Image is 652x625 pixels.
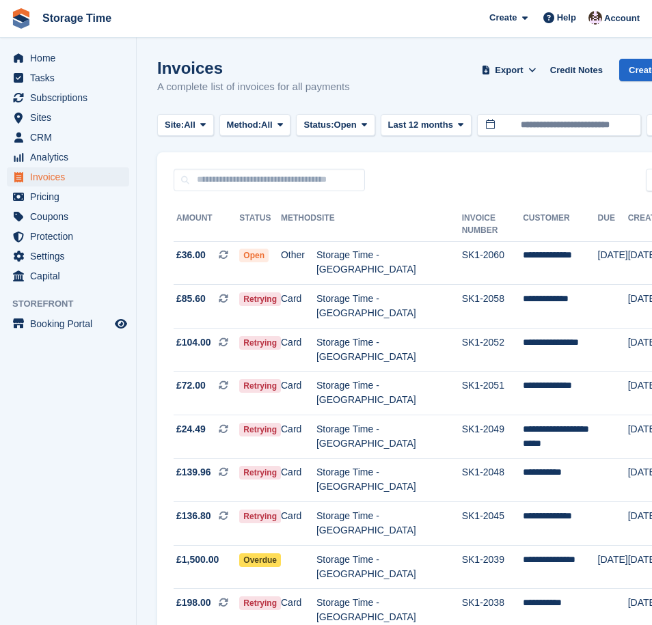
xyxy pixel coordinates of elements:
span: £136.80 [176,509,211,523]
td: SK1-2058 [462,285,524,329]
td: SK1-2060 [462,241,524,285]
span: £198.00 [176,596,211,610]
span: Create [489,11,517,25]
button: Export [479,59,539,81]
span: All [261,118,273,132]
td: Storage Time - [GEOGRAPHIC_DATA] [316,502,462,546]
span: Retrying [239,423,281,436]
span: Coupons [30,207,112,226]
td: Storage Time - [GEOGRAPHIC_DATA] [316,372,462,415]
td: Card [281,328,316,372]
span: Retrying [239,466,281,480]
span: Retrying [239,510,281,523]
span: All [184,118,195,132]
h1: Invoices [157,59,350,77]
td: Storage Time - [GEOGRAPHIC_DATA] [316,458,462,502]
th: Status [239,208,281,242]
td: Card [281,458,316,502]
span: Overdue [239,553,281,567]
a: menu [7,167,129,186]
button: Status: Open [296,114,375,137]
a: menu [7,247,129,266]
span: Capital [30,266,112,286]
span: Site: [165,118,184,132]
a: menu [7,128,129,147]
td: SK1-2048 [462,458,524,502]
span: CRM [30,128,112,147]
td: SK1-2052 [462,328,524,372]
a: menu [7,227,129,246]
a: Preview store [113,316,129,332]
span: Open [239,249,269,262]
span: Sites [30,108,112,127]
td: Other [281,241,316,285]
span: Last 12 months [388,118,453,132]
span: £36.00 [176,248,206,262]
th: Method [281,208,316,242]
td: Storage Time - [GEOGRAPHIC_DATA] [316,545,462,589]
td: Storage Time - [GEOGRAPHIC_DATA] [316,241,462,285]
span: Booking Portal [30,314,112,333]
span: Analytics [30,148,112,167]
span: Protection [30,227,112,246]
td: SK1-2045 [462,502,524,546]
span: Method: [227,118,262,132]
span: Help [557,11,576,25]
td: Card [281,502,316,546]
a: menu [7,314,129,333]
a: menu [7,187,129,206]
button: Site: All [157,114,214,137]
span: Retrying [239,292,281,306]
span: Retrying [239,596,281,610]
button: Last 12 months [381,114,472,137]
a: menu [7,266,129,286]
span: Home [30,48,112,68]
td: Storage Time - [GEOGRAPHIC_DATA] [316,328,462,372]
span: Pricing [30,187,112,206]
td: Card [281,285,316,329]
th: Due [598,208,628,242]
button: Method: All [219,114,291,137]
td: Card [281,415,316,459]
a: menu [7,48,129,68]
span: Tasks [30,68,112,87]
span: £72.00 [176,378,206,393]
span: Settings [30,247,112,266]
a: menu [7,108,129,127]
span: Account [604,12,640,25]
th: Site [316,208,462,242]
a: menu [7,68,129,87]
span: £104.00 [176,335,211,350]
td: Storage Time - [GEOGRAPHIC_DATA] [316,285,462,329]
span: Subscriptions [30,88,112,107]
span: Storefront [12,297,136,311]
a: menu [7,88,129,107]
span: Export [495,64,523,77]
span: Invoices [30,167,112,186]
th: Customer [523,208,597,242]
span: Retrying [239,379,281,393]
a: Storage Time [37,7,117,29]
th: Amount [174,208,239,242]
span: £85.60 [176,292,206,306]
span: £139.96 [176,465,211,480]
a: menu [7,207,129,226]
span: Retrying [239,336,281,350]
td: SK1-2051 [462,372,524,415]
a: Credit Notes [545,59,608,81]
span: £24.49 [176,422,206,436]
span: £1,500.00 [176,553,219,567]
span: Open [334,118,357,132]
td: Card [281,372,316,415]
a: menu [7,148,129,167]
td: SK1-2049 [462,415,524,459]
td: SK1-2039 [462,545,524,589]
span: Status: [303,118,334,132]
p: A complete list of invoices for all payments [157,79,350,95]
img: Saeed [588,11,602,25]
td: [DATE] [598,545,628,589]
img: stora-icon-8386f47178a22dfd0bd8f6a31ec36ba5ce8667c1dd55bd0f319d3a0aa187defe.svg [11,8,31,29]
td: Storage Time - [GEOGRAPHIC_DATA] [316,415,462,459]
th: Invoice Number [462,208,524,242]
td: [DATE] [598,241,628,285]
